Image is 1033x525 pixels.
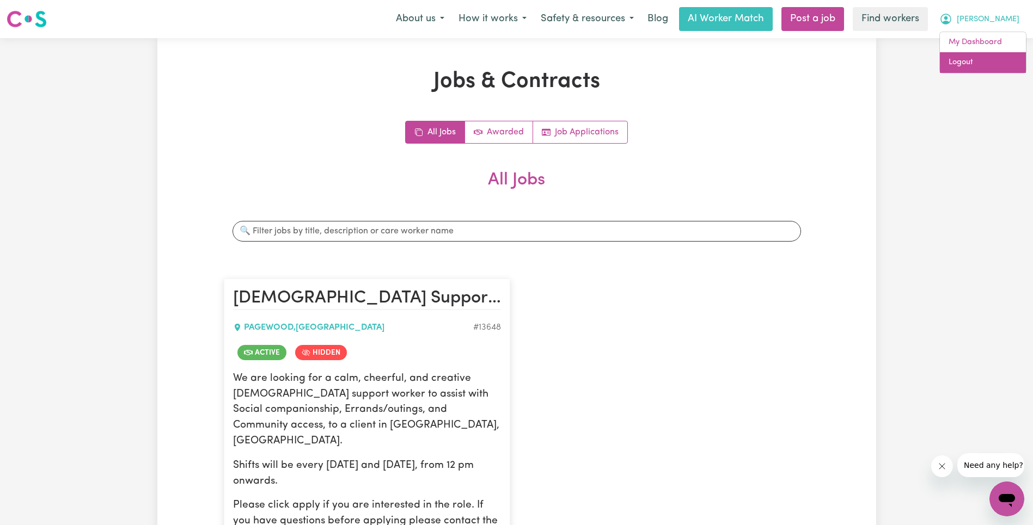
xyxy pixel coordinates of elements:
a: Post a job [781,7,844,31]
button: Safety & resources [534,8,641,30]
div: Job ID #13648 [473,321,501,334]
h2: Male Support Worker Needed Every Monday and Wednesday In Pagewood, NSW [233,288,501,310]
iframe: Message from company [957,453,1024,477]
p: We are looking for a calm, cheerful, and creative [DEMOGRAPHIC_DATA] support worker to assist wit... [233,371,501,449]
a: All jobs [406,121,465,143]
a: AI Worker Match [679,7,773,31]
a: Find workers [853,7,928,31]
span: [PERSON_NAME] [957,14,1019,26]
input: 🔍 Filter jobs by title, description or care worker name [233,221,801,242]
a: Logout [940,52,1026,73]
span: Job is hidden [295,345,347,360]
iframe: Button to launch messaging window [989,481,1024,516]
button: About us [389,8,451,30]
span: Job is active [237,345,286,360]
button: How it works [451,8,534,30]
p: Shifts will be every [DATE] and [DATE], from 12 pm onwards. [233,458,501,490]
a: Careseekers logo [7,7,47,32]
a: Active jobs [465,121,533,143]
a: Blog [641,7,675,31]
div: PAGEWOOD , [GEOGRAPHIC_DATA] [233,321,473,334]
iframe: Close message [931,455,953,477]
a: My Dashboard [940,32,1026,53]
div: My Account [939,32,1026,73]
button: My Account [932,8,1026,30]
a: Job applications [533,121,627,143]
h1: Jobs & Contracts [224,69,810,95]
h2: All Jobs [224,170,810,208]
img: Careseekers logo [7,9,47,29]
